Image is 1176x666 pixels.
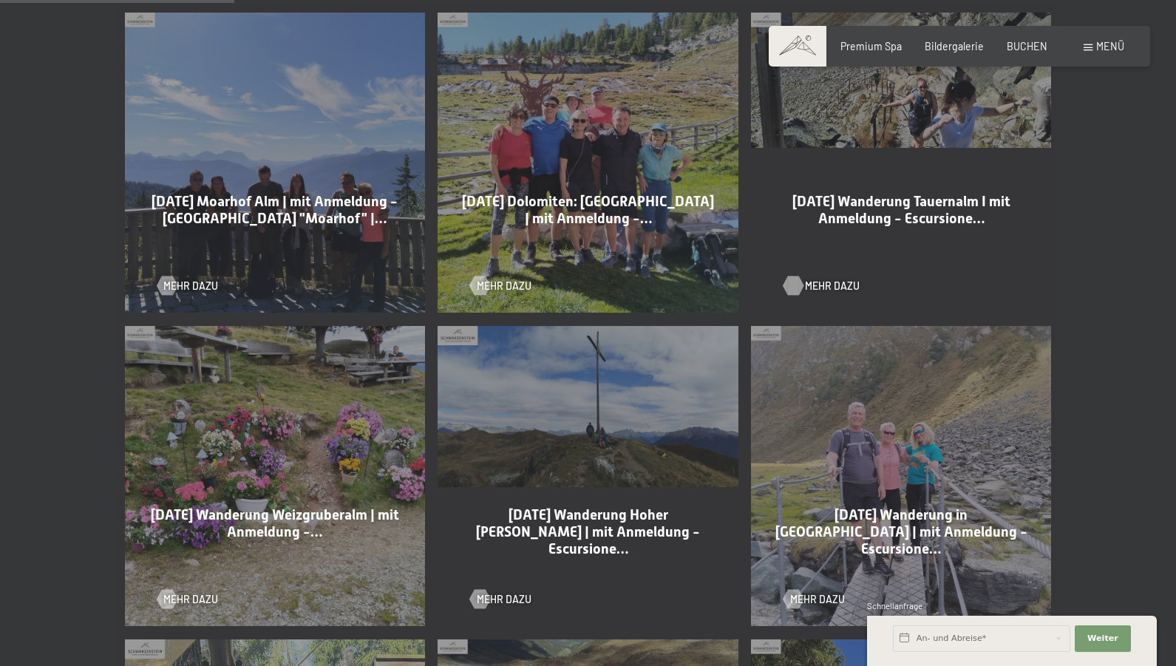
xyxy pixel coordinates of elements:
span: Mehr dazu [805,279,860,293]
a: Bildergalerie [925,40,984,52]
span: Weiter [1087,633,1118,645]
a: Premium Spa [840,40,902,52]
button: Weiter [1075,625,1131,652]
span: Mehr dazu [163,279,218,293]
a: Mehr dazu [784,279,845,293]
span: [DATE] Dolomiten: [GEOGRAPHIC_DATA] | mit Anmeldung -… [462,193,714,227]
a: BUCHEN [1007,40,1047,52]
span: [DATE] Wanderung Tauernalm I mit Anmeldung - Escursione… [792,193,1010,227]
span: [DATE] Wanderung in [GEOGRAPHIC_DATA] | mit Anmeldung - Escursione… [775,506,1027,557]
a: Mehr dazu [157,279,219,293]
span: Mehr dazu [477,279,531,293]
span: Mehr dazu [477,592,531,607]
span: [DATE] Wanderung Weizgruberalm | mit Anmeldung -… [151,506,399,540]
span: Mehr dazu [790,592,845,607]
span: Menü [1096,40,1124,52]
a: Mehr dazu [784,592,845,607]
span: Mehr dazu [163,592,218,607]
span: Schnellanfrage [867,601,922,611]
a: Mehr dazu [470,592,531,607]
span: [DATE] Moarhof Alm | mit Anmeldung - [GEOGRAPHIC_DATA] "Moarhof" |… [152,193,398,227]
span: [DATE] Wanderung Hoher [PERSON_NAME] | mit Anmeldung - Escursione… [476,506,700,557]
a: Mehr dazu [470,279,531,293]
a: Mehr dazu [157,592,219,607]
